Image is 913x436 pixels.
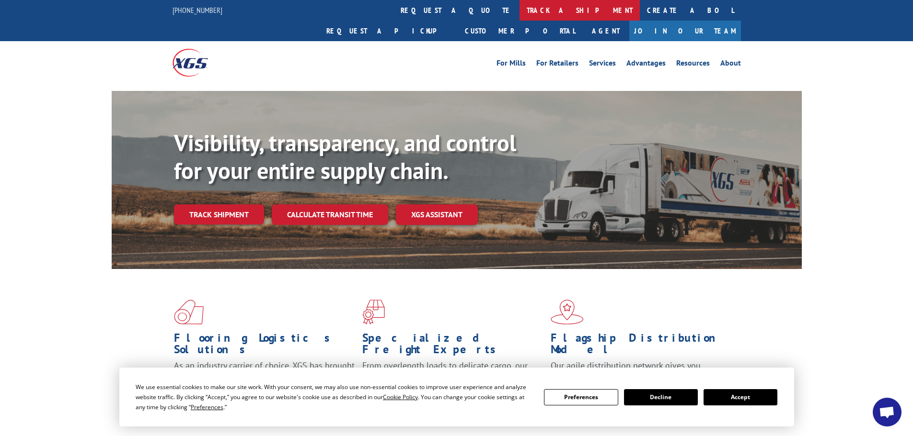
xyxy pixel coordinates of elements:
[174,332,355,360] h1: Flooring Logistics Solutions
[319,21,458,41] a: Request a pickup
[362,332,543,360] h1: Specialized Freight Experts
[624,389,698,405] button: Decline
[676,59,710,70] a: Resources
[536,59,578,70] a: For Retailers
[174,300,204,324] img: xgs-icon-total-supply-chain-intelligence-red
[173,5,222,15] a: [PHONE_NUMBER]
[272,204,388,225] a: Calculate transit time
[362,300,385,324] img: xgs-icon-focused-on-flooring-red
[396,204,478,225] a: XGS ASSISTANT
[582,21,629,41] a: Agent
[551,332,732,360] h1: Flagship Distribution Model
[544,389,618,405] button: Preferences
[589,59,616,70] a: Services
[873,398,901,426] div: Open chat
[629,21,741,41] a: Join Our Team
[383,393,418,401] span: Cookie Policy
[191,403,223,411] span: Preferences
[174,128,516,185] b: Visibility, transparency, and control for your entire supply chain.
[551,300,584,324] img: xgs-icon-flagship-distribution-model-red
[458,21,582,41] a: Customer Portal
[174,204,264,224] a: Track shipment
[626,59,666,70] a: Advantages
[704,389,777,405] button: Accept
[136,382,532,412] div: We use essential cookies to make our site work. With your consent, we may also use non-essential ...
[174,360,355,394] span: As an industry carrier of choice, XGS has brought innovation and dedication to flooring logistics...
[497,59,526,70] a: For Mills
[362,360,543,402] p: From overlength loads to delicate cargo, our experienced staff knows the best way to move your fr...
[119,368,794,426] div: Cookie Consent Prompt
[551,360,727,382] span: Our agile distribution network gives you nationwide inventory management on demand.
[720,59,741,70] a: About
